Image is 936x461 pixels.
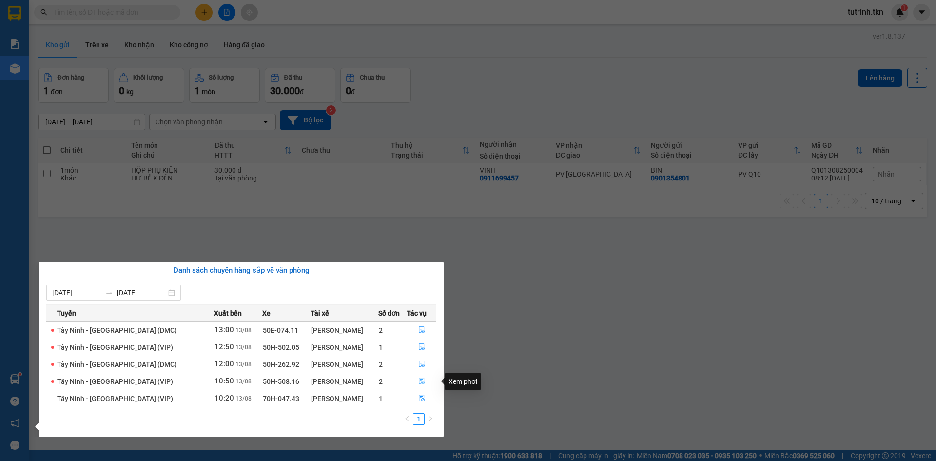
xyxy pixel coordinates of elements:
[235,378,252,385] span: 13/08
[262,308,271,319] span: Xe
[425,413,436,425] button: right
[407,391,436,406] button: file-done
[407,357,436,372] button: file-done
[401,413,413,425] li: Previous Page
[263,343,299,351] span: 50H-502.05
[379,378,383,385] span: 2
[214,377,234,385] span: 10:50
[404,416,410,421] span: left
[445,373,481,390] div: Xem phơi
[311,308,329,319] span: Tài xế
[425,413,436,425] li: Next Page
[57,308,76,319] span: Tuyến
[57,343,173,351] span: Tây Ninh - [GEOGRAPHIC_DATA] (VIP)
[311,376,378,387] div: [PERSON_NAME]
[378,308,400,319] span: Số đơn
[428,416,433,421] span: right
[379,361,383,368] span: 2
[57,326,177,334] span: Tây Ninh - [GEOGRAPHIC_DATA] (DMC)
[57,361,177,368] span: Tây Ninh - [GEOGRAPHIC_DATA] (DMC)
[57,395,173,402] span: Tây Ninh - [GEOGRAPHIC_DATA] (VIP)
[407,322,436,338] button: file-done
[311,359,378,370] div: [PERSON_NAME]
[235,395,252,402] span: 13/08
[379,326,383,334] span: 2
[407,340,436,355] button: file-done
[235,361,252,368] span: 13/08
[413,413,425,425] li: 1
[418,326,425,334] span: file-done
[214,394,234,402] span: 10:20
[235,327,252,334] span: 13/08
[57,378,173,385] span: Tây Ninh - [GEOGRAPHIC_DATA] (VIP)
[413,414,424,424] a: 1
[311,342,378,353] div: [PERSON_NAME]
[214,360,234,368] span: 12:00
[263,326,298,334] span: 50E-074.11
[407,374,436,389] button: file-done
[214,325,234,334] span: 13:00
[105,289,113,297] span: to
[418,395,425,402] span: file-done
[214,342,234,351] span: 12:50
[263,395,299,402] span: 70H-047.43
[311,325,378,336] div: [PERSON_NAME]
[401,413,413,425] button: left
[214,308,242,319] span: Xuất bến
[117,287,166,298] input: Đến ngày
[263,361,299,368] span: 50H-262.92
[379,343,383,351] span: 1
[418,361,425,368] span: file-done
[263,378,299,385] span: 50H-508.16
[311,393,378,404] div: [PERSON_NAME]
[379,395,383,402] span: 1
[418,343,425,351] span: file-done
[46,265,436,277] div: Danh sách chuyến hàng sắp về văn phòng
[105,289,113,297] span: swap-right
[52,287,101,298] input: Từ ngày
[407,308,427,319] span: Tác vụ
[235,344,252,351] span: 13/08
[418,378,425,385] span: file-done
